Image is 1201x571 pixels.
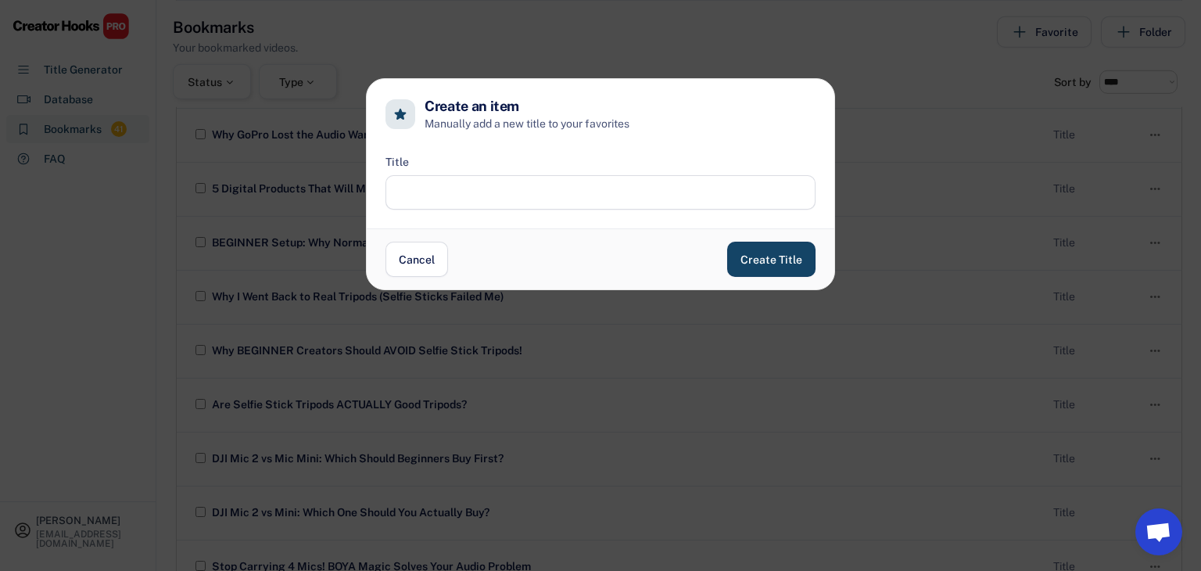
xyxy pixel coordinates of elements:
[425,116,816,132] h6: Manually add a new title to your favorites
[385,154,409,171] div: Title
[1135,508,1182,555] a: Open chat
[425,98,519,116] h4: Create an item
[727,242,816,277] button: Create Title
[385,242,448,277] button: Cancel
